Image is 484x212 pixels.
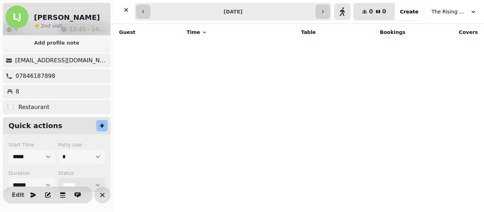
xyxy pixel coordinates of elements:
span: Add profile note [11,40,102,45]
button: Add profile note [6,38,108,47]
th: Covers [410,24,482,41]
p: visit [41,22,62,29]
span: 2 [41,23,44,29]
th: Table [259,24,320,41]
h2: [PERSON_NAME] [34,12,100,22]
button: Time [186,29,207,36]
span: 0 [382,9,386,15]
p: 🍽️ [7,103,14,111]
p: 8 [16,87,19,96]
span: Edit [14,192,22,198]
p: [EMAIL_ADDRESS][DOMAIN_NAME] [15,56,108,65]
button: 00 [354,3,394,20]
th: Bookings [320,24,410,41]
p: Restaurant [18,103,50,111]
span: Create [400,9,418,14]
label: Party size [58,141,105,148]
h2: Quick actions [9,121,62,131]
label: Start Time [9,141,55,148]
th: Guest [113,24,182,41]
button: Create [394,3,424,20]
span: 0 [369,9,373,15]
button: Edit [11,188,25,202]
span: The Rising Sun [432,8,467,15]
span: Time [186,29,200,36]
p: 07846187898 [16,72,55,80]
label: Status [58,170,105,177]
span: LJ [13,13,21,21]
label: Duration [9,170,55,177]
span: nd [44,23,52,29]
button: The Rising Sun [427,5,481,18]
